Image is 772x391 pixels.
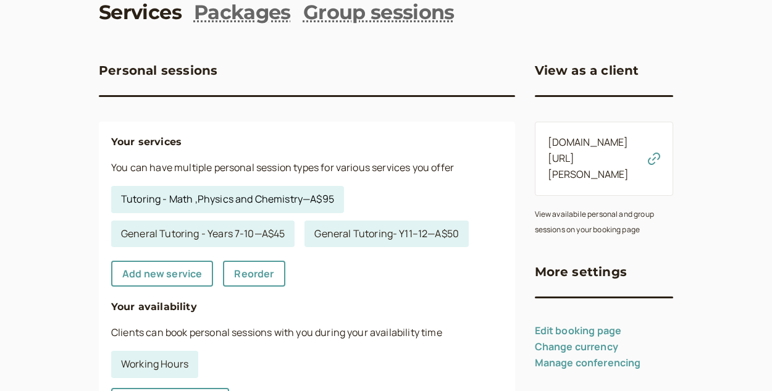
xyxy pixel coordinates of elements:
h4: Your services [111,134,503,150]
a: [DOMAIN_NAME][URL][PERSON_NAME] [548,135,629,181]
small: View availabile personal and group sessions on your booking page [535,209,654,235]
p: Clients can book personal sessions with you during your availability time [111,325,503,341]
p: You can have multiple personal session types for various services you offer [111,160,503,176]
a: Reorder [223,261,285,287]
h3: View as a client [535,61,639,80]
h4: Your availability [111,299,503,315]
a: General Tutoring - Years 7-10—A$45 [111,221,295,248]
h3: More settings [535,262,627,282]
a: Working Hours [111,351,198,378]
a: Edit booking page [535,324,622,337]
a: Add new service [111,261,213,287]
a: Change currency [535,340,618,353]
a: Tutoring - Math ,Physics and Chemistry—A$95 [111,186,344,213]
iframe: Chat Widget [710,332,772,391]
a: General Tutoring- Y11–12—A$50 [304,221,469,248]
h3: Personal sessions [99,61,217,80]
a: Manage conferencing [535,356,641,369]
